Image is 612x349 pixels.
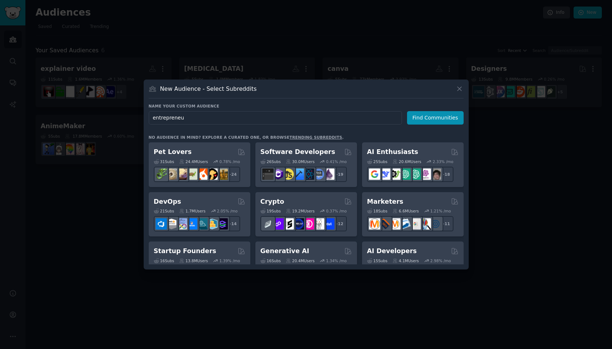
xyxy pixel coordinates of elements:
[217,218,228,230] img: PlatformEngineers
[283,218,294,230] img: ethstaker
[313,218,324,230] img: CryptoNews
[293,218,304,230] img: web3
[420,218,431,230] img: MarketingResearch
[326,159,347,164] div: 0.41 % /mo
[367,208,387,214] div: 18 Sub s
[399,169,411,180] img: chatgpt_promptDesign
[260,208,281,214] div: 19 Sub s
[149,135,344,140] div: No audience in mind? Explore a curated one, or browse .
[303,218,314,230] img: defiblockchain
[206,218,218,230] img: aws_cdk
[389,169,401,180] img: AItoolsCatalog
[332,167,347,182] div: + 19
[260,247,309,256] h2: Generative AI
[438,216,453,231] div: + 11
[262,218,274,230] img: ethfinance
[326,208,347,214] div: 0.37 % /mo
[260,159,281,164] div: 26 Sub s
[219,258,240,263] div: 1.39 % /mo
[186,218,197,230] img: DevOpsLinks
[186,169,197,180] img: turtle
[154,247,216,256] h2: Startup Founders
[379,169,390,180] img: DeepSeek
[149,104,464,109] h3: Name your custom audience
[217,169,228,180] img: dogbreed
[154,208,174,214] div: 21 Sub s
[149,111,402,125] input: Pick a short name, like "Digital Marketers" or "Movie-Goers"
[430,258,451,263] div: 2.98 % /mo
[410,218,421,230] img: googleads
[367,247,417,256] h2: AI Developers
[260,147,335,157] h2: Software Developers
[393,159,421,164] div: 20.6M Users
[326,258,347,263] div: 1.34 % /mo
[313,169,324,180] img: AskComputerScience
[430,218,441,230] img: OnlineMarketing
[206,169,218,180] img: PetAdvice
[410,169,421,180] img: chatgpt_prompts_
[160,85,256,93] h3: New Audience - Select Subreddits
[367,197,403,206] h2: Marketers
[369,218,380,230] img: content_marketing
[217,208,238,214] div: 2.05 % /mo
[367,258,387,263] div: 15 Sub s
[367,159,387,164] div: 25 Sub s
[225,167,240,182] div: + 24
[430,169,441,180] img: ArtificalIntelligence
[433,159,453,164] div: 2.33 % /mo
[420,169,431,180] img: OpenAIDev
[286,159,315,164] div: 30.0M Users
[154,147,192,157] h2: Pet Lovers
[379,218,390,230] img: bigseo
[407,111,464,125] button: Find Communities
[154,197,181,206] h2: DevOps
[179,208,206,214] div: 1.7M Users
[369,169,380,180] img: GoogleGeminiAI
[176,218,187,230] img: Docker_DevOps
[260,258,281,263] div: 16 Sub s
[323,218,334,230] img: defi_
[262,169,274,180] img: software
[156,218,167,230] img: azuredevops
[154,159,174,164] div: 31 Sub s
[286,208,315,214] div: 19.2M Users
[438,167,453,182] div: + 18
[166,218,177,230] img: AWS_Certified_Experts
[393,258,419,263] div: 4.1M Users
[430,208,451,214] div: 1.21 % /mo
[219,159,240,164] div: 0.78 % /mo
[393,208,419,214] div: 6.6M Users
[260,197,284,206] h2: Crypto
[389,218,401,230] img: AskMarketing
[196,169,208,180] img: cockatiel
[323,169,334,180] img: elixir
[225,216,240,231] div: + 14
[272,169,284,180] img: csharp
[332,216,347,231] div: + 12
[154,258,174,263] div: 16 Sub s
[166,169,177,180] img: ballpython
[272,218,284,230] img: 0xPolygon
[179,258,208,263] div: 13.8M Users
[179,159,208,164] div: 24.4M Users
[293,169,304,180] img: iOSProgramming
[286,258,315,263] div: 20.4M Users
[283,169,294,180] img: learnjavascript
[196,218,208,230] img: platformengineering
[156,169,167,180] img: herpetology
[367,147,418,157] h2: AI Enthusiasts
[289,135,342,139] a: trending subreddits
[303,169,314,180] img: reactnative
[176,169,187,180] img: leopardgeckos
[399,218,411,230] img: Emailmarketing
